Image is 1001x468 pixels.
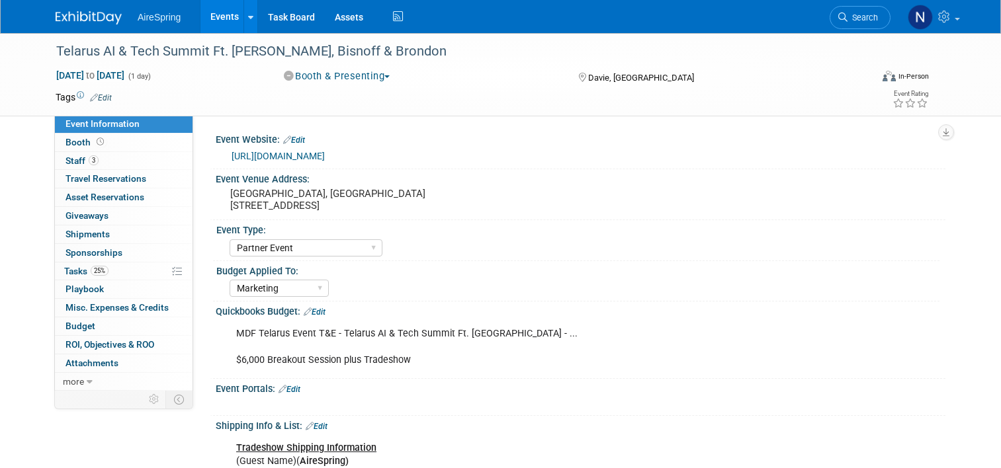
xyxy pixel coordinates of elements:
[55,188,193,206] a: Asset Reservations
[65,247,122,258] span: Sponsorships
[91,266,109,276] span: 25%
[65,339,154,350] span: ROI, Objectives & ROO
[65,155,99,166] span: Staff
[65,229,110,239] span: Shipments
[55,225,193,243] a: Shipments
[65,173,146,184] span: Travel Reservations
[908,5,933,30] img: Natalie Pyron
[279,69,396,83] button: Booth & Presenting
[56,11,122,24] img: ExhibitDay
[55,207,193,225] a: Giveaways
[306,422,327,431] a: Edit
[236,442,376,453] u: Tradeshow Shipping Information
[65,302,169,313] span: Misc. Expenses & Credits
[55,170,193,188] a: Travel Reservations
[127,72,151,81] span: (1 day)
[848,13,878,22] span: Search
[55,152,193,170] a: Staff3
[65,118,140,129] span: Event Information
[55,317,193,335] a: Budget
[55,336,193,354] a: ROI, Objectives & ROO
[279,385,300,394] a: Edit
[65,358,118,368] span: Attachments
[216,220,939,237] div: Event Type:
[830,6,891,29] a: Search
[216,169,945,186] div: Event Venue Address:
[65,192,144,202] span: Asset Reservations
[143,391,166,408] td: Personalize Event Tab Strip
[65,137,107,147] span: Booth
[216,301,945,319] div: Quickbooks Budget:
[283,136,305,145] a: Edit
[898,71,929,81] div: In-Person
[216,379,945,396] div: Event Portals:
[588,73,694,83] span: Davie, [GEOGRAPHIC_DATA]
[230,188,505,212] pre: [GEOGRAPHIC_DATA], [GEOGRAPHIC_DATA] [STREET_ADDRESS]
[90,93,112,102] a: Edit
[800,69,929,89] div: Event Format
[138,12,181,22] span: AireSpring
[55,354,193,372] a: Attachments
[216,416,945,433] div: Shipping Info & List:
[216,261,939,278] div: Budget Applied To:
[55,262,193,280] a: Tasks25%
[84,70,97,81] span: to
[55,280,193,298] a: Playbook
[166,391,193,408] td: Toggle Event Tabs
[892,91,928,97] div: Event Rating
[56,91,112,104] td: Tags
[52,40,855,63] div: Telarus AI & Tech Summit Ft. [PERSON_NAME], Bisnoff & Brondon
[216,130,945,147] div: Event Website:
[227,321,804,373] div: MDF Telarus Event T&E - Telarus AI & Tech Summit Ft. [GEOGRAPHIC_DATA] - ... $6,000 Breakout Sess...
[65,284,104,294] span: Playbook
[65,321,95,331] span: Budget
[232,151,325,161] a: [URL][DOMAIN_NAME]
[64,266,109,276] span: Tasks
[55,134,193,151] a: Booth
[65,210,109,221] span: Giveaways
[63,376,84,387] span: more
[94,137,107,147] span: Booth not reserved yet
[55,115,193,133] a: Event Information
[56,69,125,81] span: [DATE] [DATE]
[300,455,349,467] b: AireSpring)
[883,71,896,81] img: Format-Inperson.png
[55,299,193,317] a: Misc. Expenses & Credits
[55,244,193,262] a: Sponsorships
[55,373,193,391] a: more
[304,307,326,317] a: Edit
[89,155,99,165] span: 3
